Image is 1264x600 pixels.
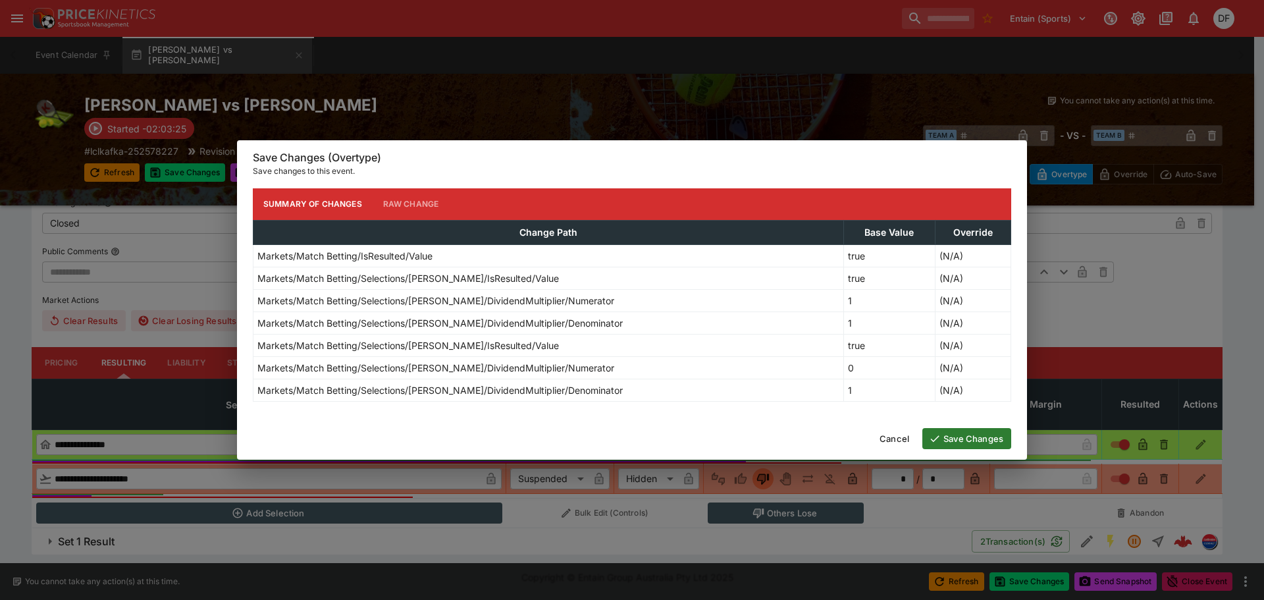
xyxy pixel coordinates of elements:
p: Markets/Match Betting/Selections/[PERSON_NAME]/IsResulted/Value [257,271,559,285]
td: (N/A) [935,244,1011,267]
td: (N/A) [935,334,1011,356]
button: Summary of Changes [253,188,373,220]
td: true [843,244,935,267]
th: Base Value [843,220,935,244]
button: Raw Change [373,188,450,220]
td: 1 [843,312,935,334]
p: Markets/Match Betting/Selections/[PERSON_NAME]/DividendMultiplier/Denominator [257,316,623,330]
td: 0 [843,356,935,379]
p: Markets/Match Betting/Selections/[PERSON_NAME]/DividendMultiplier/Numerator [257,294,614,308]
th: Override [935,220,1011,244]
td: (N/A) [935,379,1011,401]
h6: Save Changes (Overtype) [253,151,1011,165]
td: 1 [843,289,935,312]
td: (N/A) [935,289,1011,312]
button: Save Changes [922,428,1011,449]
p: Markets/Match Betting/Selections/[PERSON_NAME]/DividendMultiplier/Denominator [257,383,623,397]
th: Change Path [253,220,844,244]
p: Save changes to this event. [253,165,1011,178]
td: 1 [843,379,935,401]
button: Cancel [872,428,917,449]
p: Markets/Match Betting/Selections/[PERSON_NAME]/DividendMultiplier/Numerator [257,361,614,375]
p: Markets/Match Betting/IsResulted/Value [257,249,433,263]
p: Markets/Match Betting/Selections/[PERSON_NAME]/IsResulted/Value [257,339,559,352]
td: true [843,334,935,356]
td: (N/A) [935,356,1011,379]
td: (N/A) [935,312,1011,334]
td: true [843,267,935,289]
td: (N/A) [935,267,1011,289]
